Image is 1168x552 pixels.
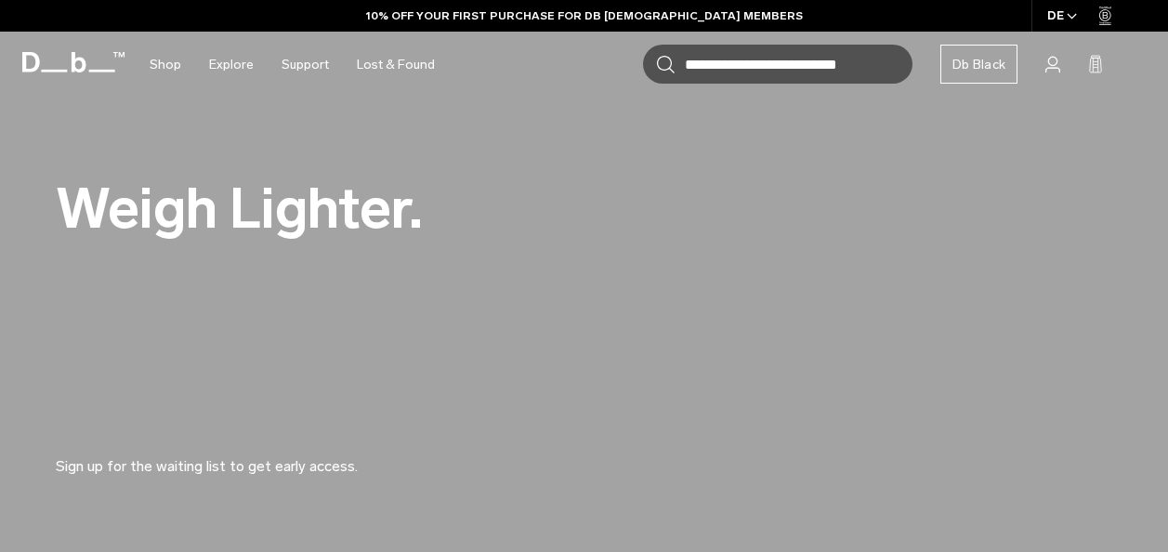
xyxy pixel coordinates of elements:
[150,32,181,98] a: Shop
[282,32,329,98] a: Support
[209,32,254,98] a: Explore
[56,433,502,478] p: Sign up for the waiting list to get early access.
[56,180,660,237] h2: Weigh Lighter.
[136,32,449,98] nav: Main Navigation
[366,7,803,24] a: 10% OFF YOUR FIRST PURCHASE FOR DB [DEMOGRAPHIC_DATA] MEMBERS
[940,45,1017,84] a: Db Black
[357,32,435,98] a: Lost & Found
